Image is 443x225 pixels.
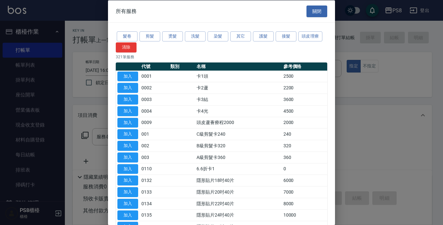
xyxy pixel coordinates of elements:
[195,71,282,82] td: 卡1頭
[117,164,138,174] button: 加入
[282,186,327,198] td: 7000
[117,141,138,151] button: 加入
[116,8,137,14] span: 所有服務
[140,105,169,117] td: 0004
[253,31,274,41] button: 護髮
[117,175,138,186] button: 加入
[208,31,228,41] button: 染髮
[140,62,169,71] th: 代號
[195,140,282,152] td: B級剪髮卡320
[117,95,138,105] button: 加入
[230,31,251,41] button: 其它
[117,31,138,41] button: 髮卷
[116,54,327,60] p: 321 筆服務
[140,163,169,175] td: 0110
[195,163,282,175] td: 6.6折卡1
[139,31,160,41] button: 剪髮
[140,152,169,163] td: 003
[195,174,282,186] td: 隱形貼片18吋40片
[140,82,169,94] td: 0002
[140,94,169,105] td: 0003
[117,187,138,197] button: 加入
[195,209,282,221] td: 隱形貼片24吋40片
[169,62,195,71] th: 類別
[282,128,327,140] td: 240
[140,174,169,186] td: 0132
[195,94,282,105] td: 卡3結
[282,94,327,105] td: 3600
[282,209,327,221] td: 10000
[140,209,169,221] td: 0135
[195,82,282,94] td: 卡2蘆
[116,42,137,52] button: 清除
[282,117,327,129] td: 2000
[117,118,138,128] button: 加入
[195,117,282,129] td: 頭皮蘆薈療程2000
[306,5,327,17] button: 關閉
[282,198,327,209] td: 8000
[282,174,327,186] td: 6000
[117,71,138,81] button: 加入
[117,152,138,162] button: 加入
[195,128,282,140] td: C級剪髮卡240
[117,83,138,93] button: 加入
[282,163,327,175] td: 0
[140,140,169,152] td: 002
[140,117,169,129] td: 0009
[117,198,138,208] button: 加入
[117,129,138,139] button: 加入
[282,62,327,71] th: 參考價格
[195,152,282,163] td: A級剪髮卡360
[195,105,282,117] td: 卡4光
[282,82,327,94] td: 2200
[162,31,183,41] button: 燙髮
[117,106,138,116] button: 加入
[282,105,327,117] td: 4500
[185,31,206,41] button: 洗髮
[195,186,282,198] td: 隱形貼片20吋40片
[140,128,169,140] td: 001
[276,31,296,41] button: 接髮
[195,198,282,209] td: 隱形貼片22吋40片
[298,31,322,41] button: 頭皮理療
[282,71,327,82] td: 2500
[117,210,138,220] button: 加入
[140,186,169,198] td: 0133
[140,71,169,82] td: 0001
[282,140,327,152] td: 320
[282,152,327,163] td: 360
[140,198,169,209] td: 0134
[195,62,282,71] th: 名稱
